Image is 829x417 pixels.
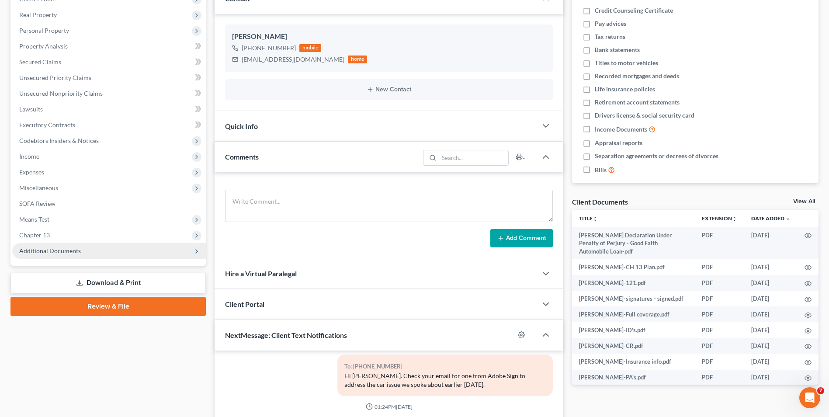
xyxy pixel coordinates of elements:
[299,44,321,52] div: mobile
[242,44,296,52] div: [PHONE_NUMBER]
[12,70,206,86] a: Unsecured Priority Claims
[595,111,694,120] span: Drivers license & social security card
[744,227,798,259] td: [DATE]
[19,58,61,66] span: Secured Claims
[785,216,791,222] i: expand_more
[572,291,695,306] td: [PERSON_NAME]-signatures - signed.pdf
[232,31,546,42] div: [PERSON_NAME]
[751,215,791,222] a: Date Added expand_more
[19,200,55,207] span: SOFA Review
[10,273,206,293] a: Download & Print
[799,387,820,408] iframe: Intercom live chat
[572,227,695,259] td: [PERSON_NAME] Declaration Under Penalty of Perjury - Good Faith Automobile Loan-pdf
[490,229,553,247] button: Add Comment
[595,6,673,15] span: Credit Counseling Certificate
[595,32,625,41] span: Tax returns
[579,215,598,222] a: Titleunfold_more
[19,231,50,239] span: Chapter 13
[593,216,598,222] i: unfold_more
[19,121,75,129] span: Executory Contracts
[225,122,258,130] span: Quick Info
[12,117,206,133] a: Executory Contracts
[225,331,347,339] span: NextMessage: Client Text Notifications
[744,306,798,322] td: [DATE]
[744,291,798,306] td: [DATE]
[695,354,744,370] td: PDF
[572,275,695,291] td: [PERSON_NAME]-121.pdf
[242,55,344,64] div: [EMAIL_ADDRESS][DOMAIN_NAME]
[19,11,57,18] span: Real Property
[595,85,655,94] span: Life insurance policies
[695,259,744,275] td: PDF
[19,184,58,191] span: Miscellaneous
[19,27,69,34] span: Personal Property
[695,322,744,338] td: PDF
[744,354,798,370] td: [DATE]
[702,215,737,222] a: Extensionunfold_more
[595,166,607,174] span: Bills
[225,153,259,161] span: Comments
[744,259,798,275] td: [DATE]
[817,387,824,394] span: 7
[695,227,744,259] td: PDF
[344,372,546,389] div: Hi [PERSON_NAME]. Check your email for one from Adobe Sign to address the car issue we spoke abou...
[12,38,206,54] a: Property Analysis
[572,197,628,206] div: Client Documents
[572,354,695,370] td: [PERSON_NAME]-Insurance info.pdf
[595,19,626,28] span: Pay advices
[595,152,718,160] span: Separation agreements or decrees of divorces
[595,45,640,54] span: Bank statements
[572,338,695,354] td: [PERSON_NAME]-CR.pdf
[19,105,43,113] span: Lawsuits
[19,247,81,254] span: Additional Documents
[695,306,744,322] td: PDF
[572,322,695,338] td: [PERSON_NAME]-ID's.pdf
[12,101,206,117] a: Lawsuits
[595,59,658,67] span: Titles to motor vehicles
[12,54,206,70] a: Secured Claims
[10,297,206,316] a: Review & File
[225,269,297,278] span: Hire a Virtual Paralegal
[732,216,737,222] i: unfold_more
[19,137,99,144] span: Codebtors Insiders & Notices
[344,361,546,372] div: To: [PHONE_NUMBER]
[232,86,546,93] button: New Contact
[744,338,798,354] td: [DATE]
[19,90,103,97] span: Unsecured Nonpriority Claims
[695,338,744,354] td: PDF
[19,215,49,223] span: Means Test
[695,275,744,291] td: PDF
[744,322,798,338] td: [DATE]
[572,259,695,275] td: [PERSON_NAME]-CH 13 Plan.pdf
[19,42,68,50] span: Property Analysis
[744,370,798,386] td: [DATE]
[793,198,815,205] a: View All
[19,74,91,81] span: Unsecured Priority Claims
[695,291,744,306] td: PDF
[19,153,39,160] span: Income
[595,72,679,80] span: Recorded mortgages and deeds
[744,275,798,291] td: [DATE]
[572,370,695,386] td: [PERSON_NAME]-PA's.pdf
[12,86,206,101] a: Unsecured Nonpriority Claims
[12,196,206,212] a: SOFA Review
[225,300,264,308] span: Client Portal
[595,98,680,107] span: Retirement account statements
[595,125,647,134] span: Income Documents
[19,168,44,176] span: Expenses
[695,370,744,386] td: PDF
[572,306,695,322] td: [PERSON_NAME]-Full coverage.pdf
[595,139,642,147] span: Appraisal reports
[439,150,508,165] input: Search...
[348,56,367,63] div: home
[225,403,553,410] div: 01:24PM[DATE]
